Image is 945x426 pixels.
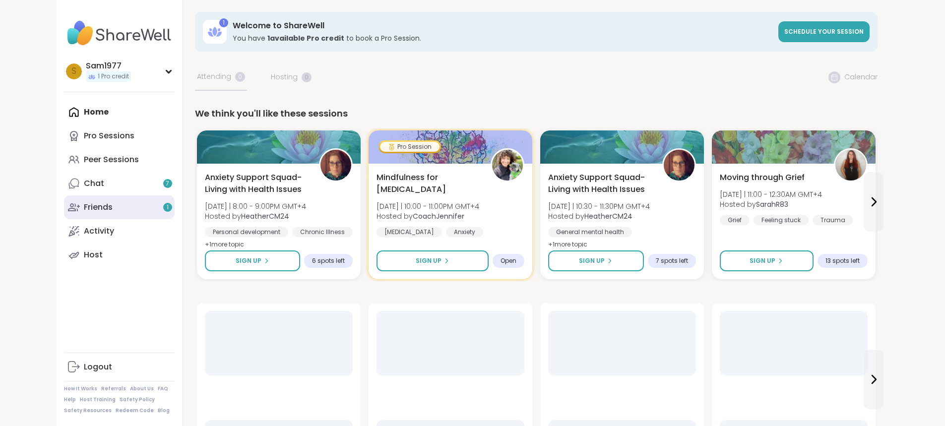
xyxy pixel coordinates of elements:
[219,18,228,27] div: 1
[813,215,853,225] div: Trauma
[377,172,480,195] span: Mindfulness for [MEDICAL_DATA]
[320,150,351,181] img: HeatherCM24
[377,250,489,271] button: Sign Up
[120,396,155,403] a: Safety Policy
[84,202,113,213] div: Friends
[548,172,651,195] span: Anxiety Support Squad- Living with Health Issues
[64,16,175,51] img: ShareWell Nav Logo
[205,211,306,221] span: Hosted by
[720,250,814,271] button: Sign Up
[236,256,261,265] span: Sign Up
[835,150,866,181] img: SarahR83
[548,201,650,211] span: [DATE] | 10:30 - 11:30PM GMT+4
[84,249,103,260] div: Host
[205,172,308,195] span: Anxiety Support Squad- Living with Health Issues
[84,362,112,372] div: Logout
[720,172,805,183] span: Moving through Grief
[64,385,97,392] a: How It Works
[664,150,694,181] img: HeatherCM24
[101,385,126,392] a: Referrals
[548,227,632,237] div: General mental health
[167,203,169,212] span: 1
[64,124,175,148] a: Pro Sessions
[71,65,76,78] span: S
[377,211,479,221] span: Hosted by
[501,257,516,265] span: Open
[84,226,114,237] div: Activity
[64,195,175,219] a: Friends1
[64,172,175,195] a: Chat7
[84,178,104,189] div: Chat
[84,154,139,165] div: Peer Sessions
[754,215,809,225] div: Feeling stuck
[205,201,306,211] span: [DATE] | 8:00 - 9:00PM GMT+4
[166,180,169,188] span: 7
[784,27,864,36] span: Schedule your session
[416,256,441,265] span: Sign Up
[720,189,822,199] span: [DATE] | 11:00 - 12:30AM GMT+4
[380,142,440,152] div: Pro Session
[84,130,134,141] div: Pro Sessions
[64,243,175,267] a: Host
[116,407,154,414] a: Redeem Code
[267,33,344,43] b: 1 available Pro credit
[579,256,605,265] span: Sign Up
[492,150,523,181] img: CoachJennifer
[778,21,870,42] a: Schedule your session
[446,227,483,237] div: Anxiety
[205,250,300,271] button: Sign Up
[98,72,129,81] span: 1 Pro credit
[205,227,288,237] div: Personal development
[64,148,175,172] a: Peer Sessions
[720,215,750,225] div: Grief
[756,199,788,209] b: SarahR83
[413,211,464,221] b: CoachJennifer
[377,227,442,237] div: [MEDICAL_DATA]
[86,61,131,71] div: Sam1977
[720,199,822,209] span: Hosted by
[195,107,878,121] div: We think you'll like these sessions
[158,385,168,392] a: FAQ
[377,201,479,211] span: [DATE] | 10:00 - 11:00PM GMT+4
[656,257,688,265] span: 7 spots left
[64,396,76,403] a: Help
[158,407,170,414] a: Blog
[292,227,353,237] div: Chronic Illness
[312,257,345,265] span: 6 spots left
[130,385,154,392] a: About Us
[548,211,650,221] span: Hosted by
[825,257,860,265] span: 13 spots left
[64,407,112,414] a: Safety Resources
[80,396,116,403] a: Host Training
[548,250,644,271] button: Sign Up
[64,355,175,379] a: Logout
[64,219,175,243] a: Activity
[233,33,772,43] h3: You have to book a Pro Session.
[584,211,632,221] b: HeatherCM24
[241,211,289,221] b: HeatherCM24
[233,20,772,31] h3: Welcome to ShareWell
[750,256,775,265] span: Sign Up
